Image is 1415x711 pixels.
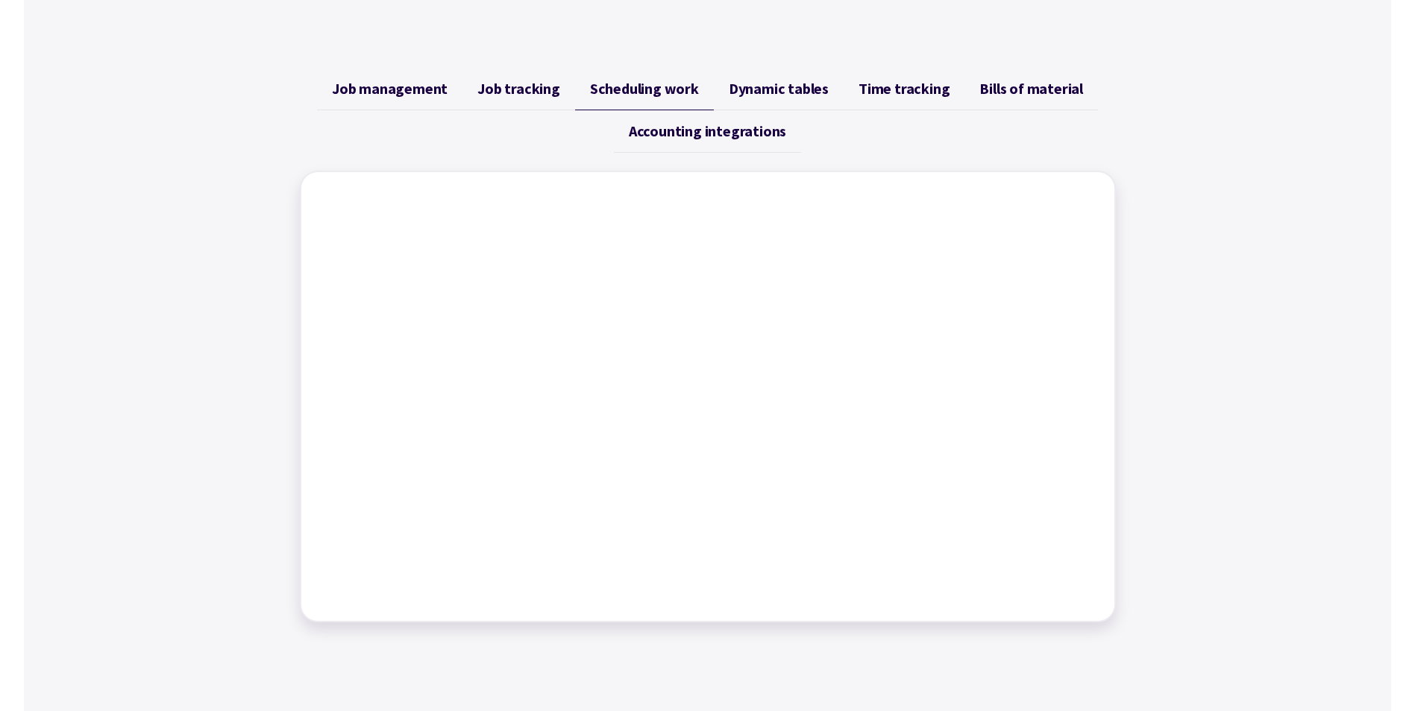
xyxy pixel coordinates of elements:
span: Scheduling work [590,80,699,98]
span: Accounting integrations [629,122,786,140]
span: Job tracking [477,80,560,98]
iframe: Chat Widget [1167,550,1415,711]
iframe: Factory - Scheduling work and events using Planner [316,187,1099,606]
span: Job management [332,80,448,98]
span: Bills of material [979,80,1083,98]
span: Time tracking [859,80,950,98]
span: Dynamic tables [729,80,829,98]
